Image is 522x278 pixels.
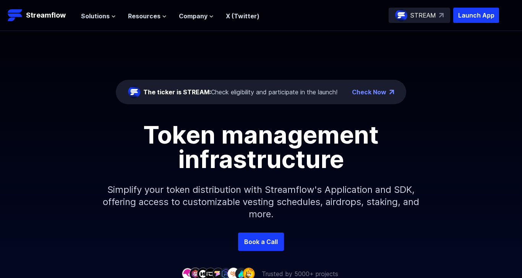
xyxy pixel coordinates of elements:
[439,13,444,18] img: top-right-arrow.svg
[410,11,436,20] p: STREAM
[179,11,208,21] span: Company
[128,11,160,21] span: Resources
[143,87,337,97] div: Check eligibility and participate in the launch!
[81,11,110,21] span: Solutions
[453,8,499,23] button: Launch App
[97,171,425,233] p: Simplify your token distribution with Streamflow's Application and SDK, offering access to custom...
[8,8,23,23] img: Streamflow Logo
[128,86,140,98] img: streamflow-logo-circle.png
[238,233,284,251] a: Book a Call
[352,87,386,97] a: Check Now
[8,8,73,23] a: Streamflow
[179,11,214,21] button: Company
[226,12,259,20] a: X (Twitter)
[395,9,407,21] img: streamflow-logo-circle.png
[89,123,433,171] h1: Token management infrastructure
[389,8,450,23] a: STREAM
[81,11,116,21] button: Solutions
[143,88,211,96] span: The ticker is STREAM:
[26,10,66,21] p: Streamflow
[128,11,167,21] button: Resources
[389,90,394,94] img: top-right-arrow.png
